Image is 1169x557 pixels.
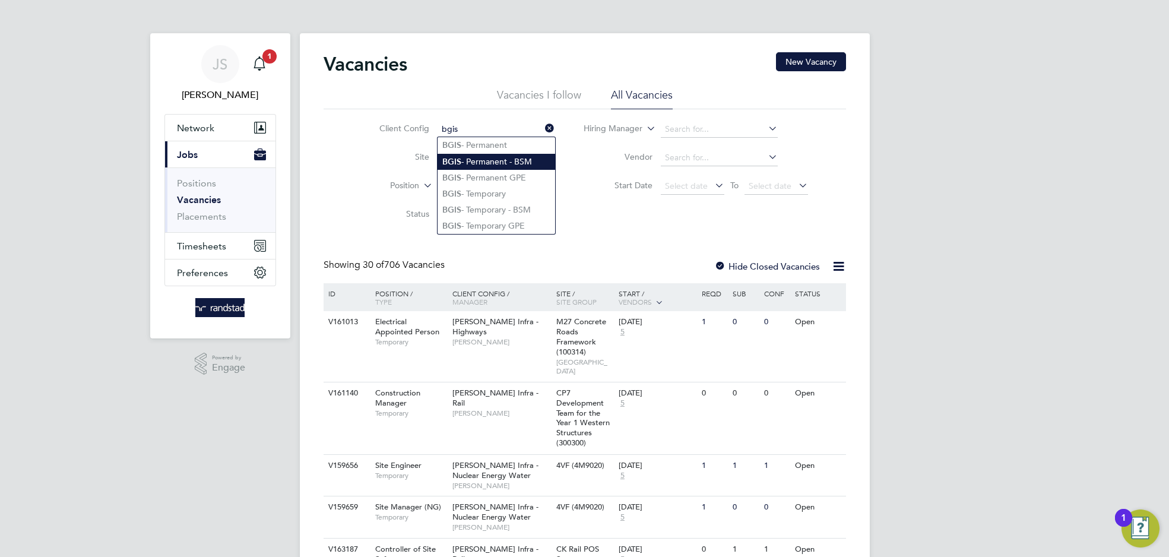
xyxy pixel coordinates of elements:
span: Network [177,122,214,134]
a: Placements [177,211,226,222]
div: V161013 [325,311,367,333]
b: BGIS [442,157,461,167]
label: Site [361,151,429,162]
span: [GEOGRAPHIC_DATA] [556,357,613,376]
div: 0 [730,311,761,333]
span: [PERSON_NAME] Infra - Highways [452,317,538,337]
span: [PERSON_NAME] Infra - Nuclear Energy Water [452,502,538,522]
div: [DATE] [619,461,696,471]
a: Powered byEngage [195,353,245,375]
span: JS [213,56,227,72]
a: Positions [177,178,216,189]
span: Temporary [375,471,446,480]
button: Open Resource Center, 1 new notification [1122,509,1160,547]
div: 1 [1121,518,1126,533]
img: randstad-logo-retina.png [195,298,245,317]
div: Jobs [165,167,275,232]
label: Hide Closed Vacancies [714,261,820,272]
label: Position [351,180,419,192]
input: Search for... [661,150,778,166]
span: Site Group [556,297,597,306]
div: Showing [324,259,447,271]
span: Electrical Appointed Person [375,317,439,337]
span: Preferences [177,267,228,278]
div: 1 [699,311,730,333]
span: 706 Vacancies [363,259,445,271]
span: 5 [619,512,626,523]
input: Search for... [438,121,555,138]
span: Manager [452,297,487,306]
span: CP7 Development Team for the Year 1 Western Structures (300300) [556,388,610,448]
li: - Permanent - BSM [438,154,555,170]
label: Hiring Manager [574,123,642,135]
button: Timesheets [165,233,275,259]
span: Engage [212,363,245,373]
div: Position / [366,283,449,312]
li: - Permanent GPE [438,170,555,186]
div: Sub [730,283,761,303]
span: M27 Concrete Roads Framework (100314) [556,317,606,357]
span: Construction Manager [375,388,420,408]
span: [PERSON_NAME] [452,409,550,418]
div: 1 [761,455,792,477]
div: ID [325,283,367,303]
span: 30 of [363,259,384,271]
div: 0 [761,496,792,518]
span: 5 [619,398,626,409]
div: Site / [553,283,616,312]
li: - Temporary - BSM [438,202,555,218]
button: Network [165,115,275,141]
div: [DATE] [619,502,696,512]
li: - Temporary GPE [438,218,555,234]
label: Client Config [361,123,429,134]
nav: Main navigation [150,33,290,338]
div: Open [792,455,844,477]
span: Temporary [375,512,446,522]
span: Type [375,297,392,306]
div: Open [792,496,844,518]
span: 5 [619,327,626,337]
li: - Temporary [438,186,555,202]
span: Timesheets [177,240,226,252]
label: Vendor [584,151,652,162]
span: Select date [749,181,791,191]
a: 1 [248,45,271,83]
div: 0 [730,496,761,518]
span: Vendors [619,297,652,306]
span: Temporary [375,337,446,347]
div: Conf [761,283,792,303]
span: [PERSON_NAME] [452,481,550,490]
span: [PERSON_NAME] Infra - Nuclear Energy Water [452,460,538,480]
b: BGIS [442,140,461,150]
div: V159656 [325,455,367,477]
label: Start Date [584,180,652,191]
div: V159659 [325,496,367,518]
button: Jobs [165,141,275,167]
span: [PERSON_NAME] Infra - Rail [452,388,538,408]
b: BGIS [442,221,461,231]
li: All Vacancies [611,88,673,109]
div: 1 [699,496,730,518]
span: Site Engineer [375,460,422,470]
span: To [727,178,742,193]
span: [PERSON_NAME] [452,337,550,347]
span: Jamie Scattergood [164,88,276,102]
button: Preferences [165,259,275,286]
div: V161140 [325,382,367,404]
h2: Vacancies [324,52,407,76]
span: 1 [262,49,277,64]
span: [PERSON_NAME] [452,523,550,532]
div: [DATE] [619,545,696,555]
div: Open [792,382,844,404]
button: New Vacancy [776,52,846,71]
span: Temporary [375,409,446,418]
div: Start / [616,283,699,313]
span: 5 [619,471,626,481]
a: JS[PERSON_NAME] [164,45,276,102]
span: Powered by [212,353,245,363]
div: Reqd [699,283,730,303]
div: 1 [730,455,761,477]
div: [DATE] [619,317,696,327]
span: 4VF (4M9020) [556,502,604,512]
label: Status [361,208,429,219]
